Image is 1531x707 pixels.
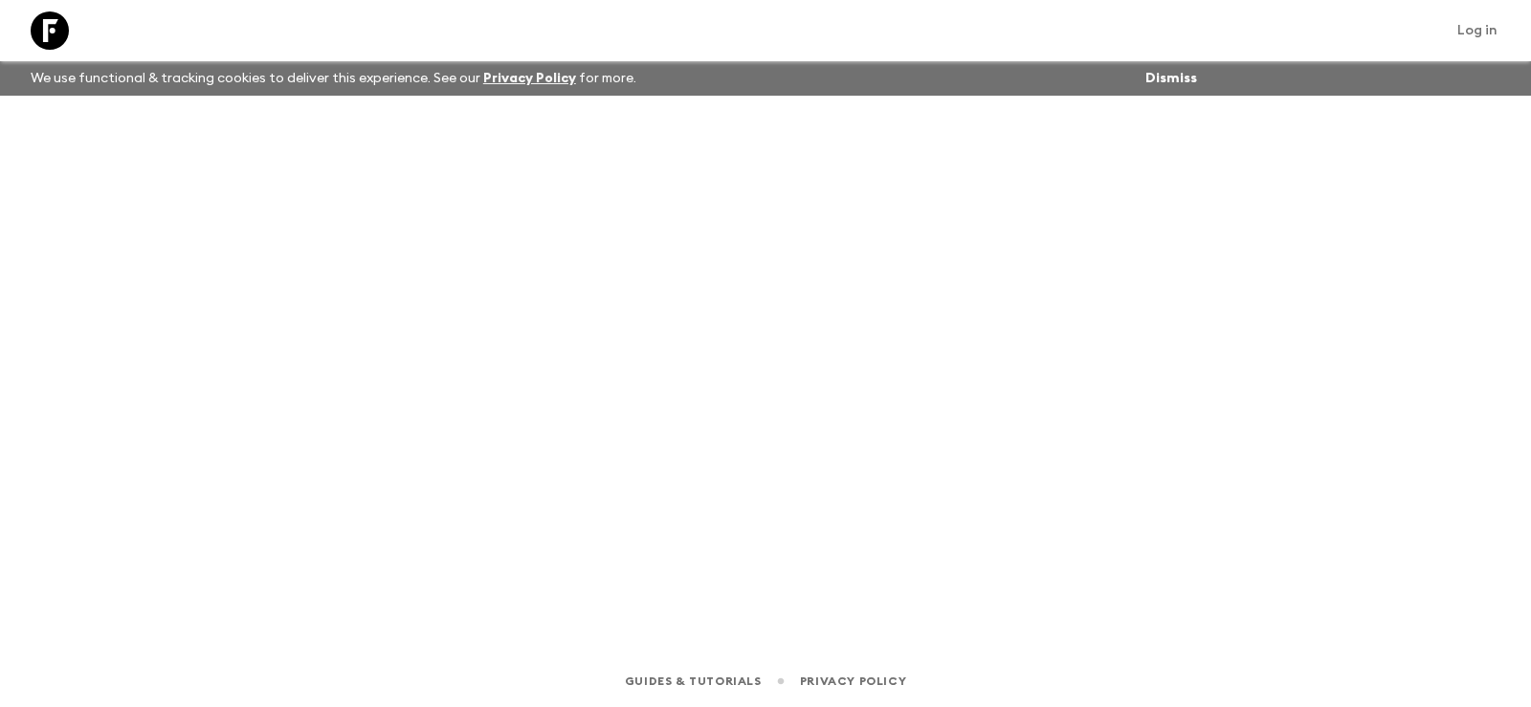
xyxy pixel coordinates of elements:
a: Privacy Policy [800,671,906,692]
a: Guides & Tutorials [625,671,762,692]
button: Dismiss [1141,65,1202,92]
p: We use functional & tracking cookies to deliver this experience. See our for more. [23,61,644,96]
a: Log in [1447,17,1508,44]
a: Privacy Policy [483,72,576,85]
